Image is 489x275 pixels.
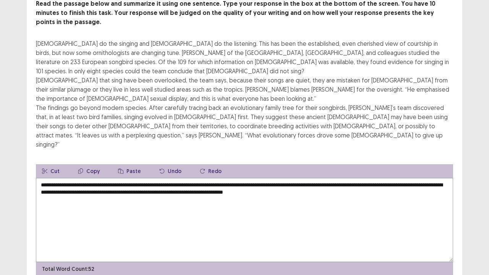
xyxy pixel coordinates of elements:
[36,39,453,149] div: [DEMOGRAPHIC_DATA] do the singing and [DEMOGRAPHIC_DATA] do the listening. This has been the esta...
[194,164,228,178] button: Redo
[42,265,94,273] p: Total Word Count: 52
[36,164,66,178] button: Cut
[153,164,188,178] button: Undo
[72,164,106,178] button: Copy
[112,164,147,178] button: Paste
